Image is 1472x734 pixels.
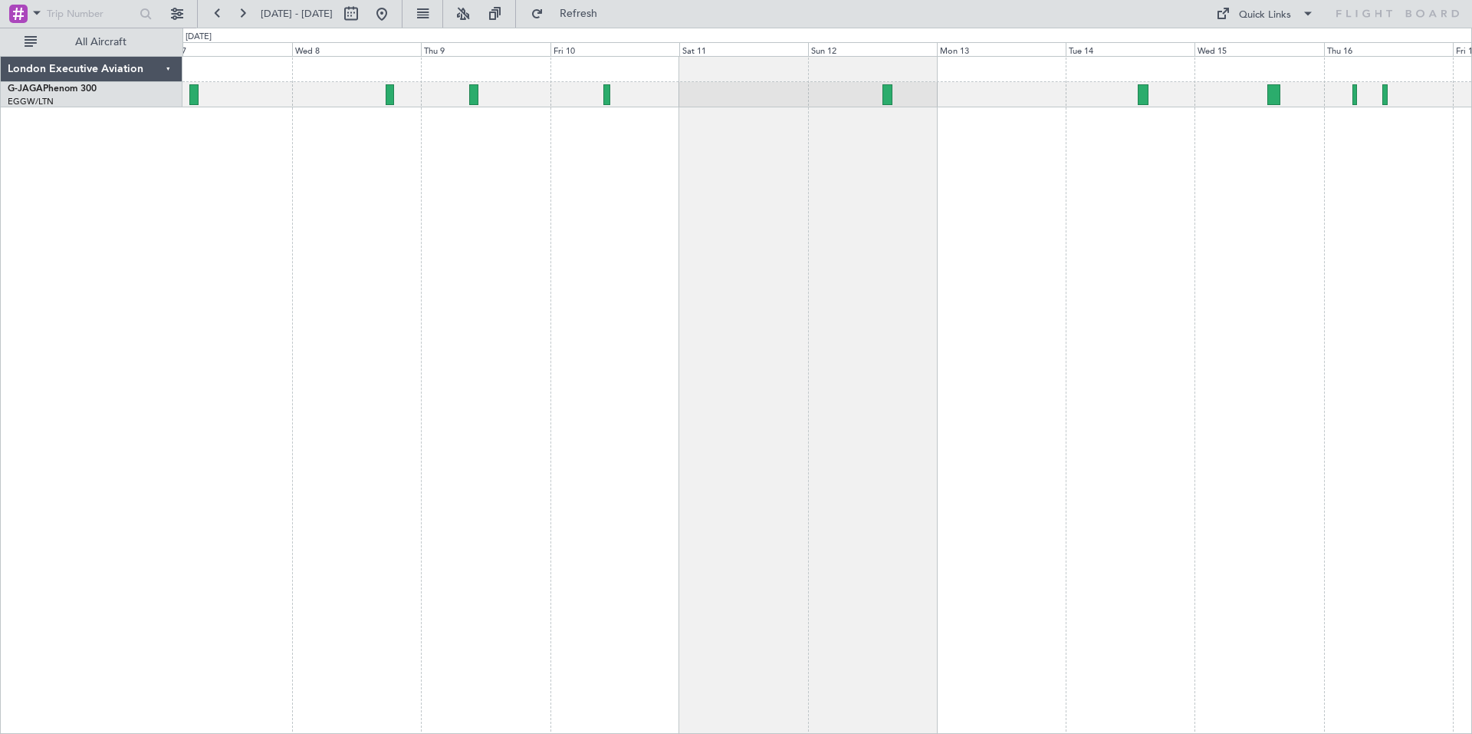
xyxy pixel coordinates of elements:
[937,42,1066,56] div: Mon 13
[679,42,808,56] div: Sat 11
[808,42,937,56] div: Sun 12
[1066,42,1194,56] div: Tue 14
[1194,42,1323,56] div: Wed 15
[186,31,212,44] div: [DATE]
[8,96,54,107] a: EGGW/LTN
[547,8,611,19] span: Refresh
[292,42,421,56] div: Wed 8
[47,2,135,25] input: Trip Number
[8,84,97,94] a: G-JAGAPhenom 300
[163,42,292,56] div: Tue 7
[261,7,333,21] span: [DATE] - [DATE]
[1208,2,1322,26] button: Quick Links
[8,84,43,94] span: G-JAGA
[550,42,679,56] div: Fri 10
[17,30,166,54] button: All Aircraft
[524,2,616,26] button: Refresh
[1239,8,1291,23] div: Quick Links
[1324,42,1453,56] div: Thu 16
[40,37,162,48] span: All Aircraft
[421,42,550,56] div: Thu 9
